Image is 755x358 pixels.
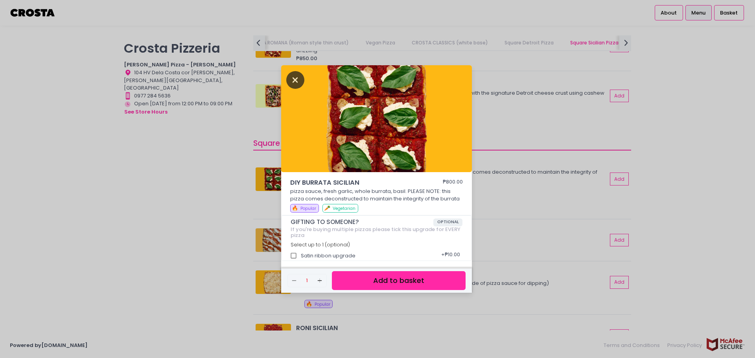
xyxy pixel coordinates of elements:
[290,178,420,187] span: DIY BURRATA SICILIAN
[332,271,466,290] button: Add to basket
[291,218,433,226] span: GIFTING TO SOMEONE?
[438,248,462,263] div: + ₱10.00
[286,75,304,83] button: Close
[333,206,355,211] span: Vegetarian
[300,206,316,211] span: Popular
[443,178,463,187] div: ₱800.00
[291,226,463,239] div: If you're buying multiple pizzas please tick this upgrade for EVERY pizza
[291,241,350,248] span: Select up to 1 (optional)
[281,65,472,172] img: DIY BURRATA SICILIAN
[433,218,463,226] span: OPTIONAL
[324,204,330,212] span: 🥕
[292,204,298,212] span: 🔥
[290,187,463,203] p: pizza sauce, fresh garlic, whole burrata, basil. PLEASE NOTE: this pizza comes deconstructed to m...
